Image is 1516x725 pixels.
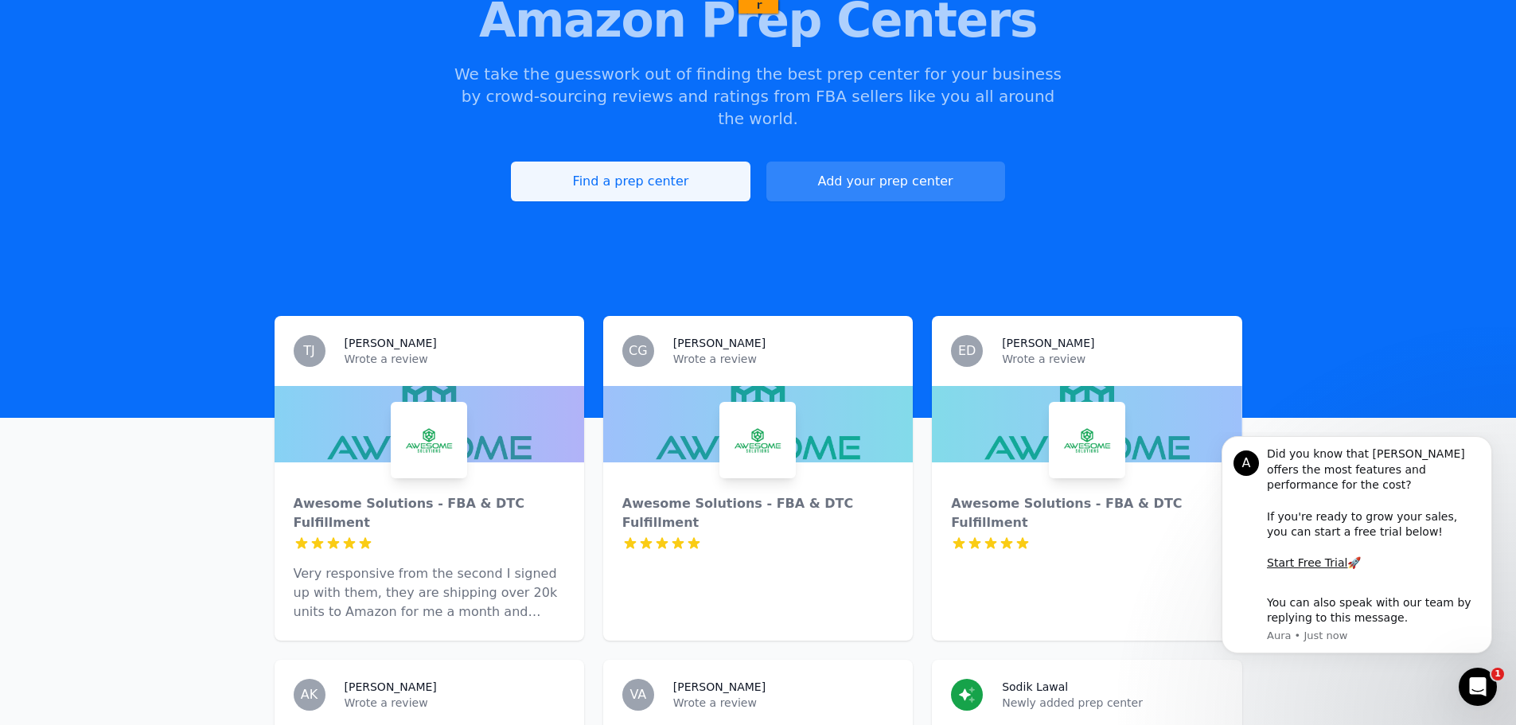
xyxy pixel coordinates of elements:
img: cbleijen [39,6,59,25]
a: ED[PERSON_NAME]Wrote a reviewAwesome Solutions - FBA & DTC FulfillmentAwesome Solutions - FBA & D... [932,316,1241,641]
h3: [PERSON_NAME] [673,679,766,695]
p: Wrote a review [345,351,565,367]
img: Awesome Solutions - FBA & DTC Fulfillment [1052,405,1122,475]
a: Add your prep center [766,162,1005,201]
span: VA [629,688,646,701]
p: Wrote a review [345,695,565,711]
div: Awesome Solutions - FBA & DTC Fulfillment [294,494,565,532]
img: Awesome Solutions - FBA & DTC Fulfillment [394,405,464,475]
iframe: Intercom notifications message [1198,432,1516,714]
a: Clear [298,16,324,28]
a: TJ[PERSON_NAME]Wrote a reviewAwesome Solutions - FBA & DTC FulfillmentAwesome Solutions - FBA & D... [275,316,584,641]
p: Wrote a review [673,351,894,367]
input: ASIN, PO, Alias, + more... [84,6,212,27]
h3: [PERSON_NAME] [345,679,437,695]
h3: Sodik Lawal [1002,679,1068,695]
span: 1 [1491,668,1504,680]
div: Awesome Solutions - FBA & DTC Fulfillment [622,494,894,532]
p: Wrote a review [1002,351,1222,367]
p: Very responsive from the second I signed up with them, they are shipping over 20k units to Amazon... [294,564,565,622]
img: Awesome Solutions - FBA & DTC Fulfillment [723,405,793,475]
iframe: Intercom live chat [1459,668,1497,706]
div: Awesome Solutions - FBA & DTC Fulfillment [951,494,1222,532]
h3: [PERSON_NAME] [345,335,437,351]
span: ED [958,345,976,357]
p: Newly added prep center [1002,695,1222,711]
a: CG[PERSON_NAME]Wrote a reviewAwesome Solutions - FBA & DTC FulfillmentAwesome Solutions - FBA & D... [603,316,913,641]
span: AK [301,688,318,701]
span: CG [629,345,648,357]
p: We take the guesswork out of finding the best prep center for your business by crowd-sourcing rev... [453,63,1064,130]
p: Wrote a review [673,695,894,711]
h3: [PERSON_NAME] [673,335,766,351]
span: TJ [303,345,315,357]
input: ASIN [245,4,321,16]
a: Find a prep center [511,162,750,201]
a: Copy [271,16,298,28]
a: View [245,16,271,28]
h3: [PERSON_NAME] [1002,335,1094,351]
